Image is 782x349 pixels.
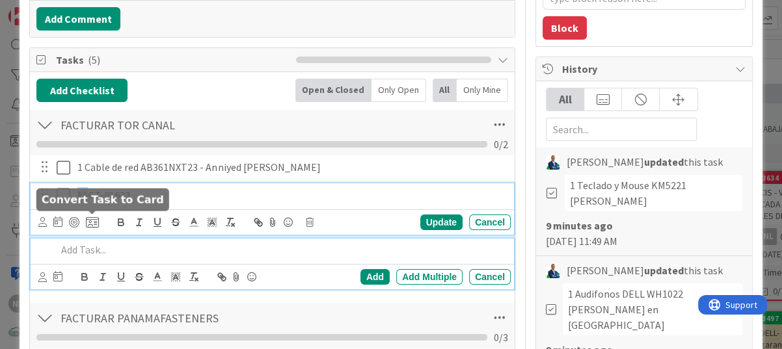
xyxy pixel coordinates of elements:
span: History [562,61,729,77]
div: All [433,79,457,102]
input: Search... [546,118,697,141]
b: updated [644,264,684,277]
div: Update [420,214,463,230]
span: [PERSON_NAME] this task [567,263,723,278]
div: [DATE] 11:49 AM [546,218,742,249]
span: Support [27,2,59,18]
img: GA [546,155,560,170]
input: Add Checklist... [56,306,347,330]
span: [PERSON_NAME] this task [567,154,723,170]
span: 0 / 2 [494,136,508,152]
div: Only Mine [457,79,508,102]
b: updated [644,155,684,168]
div: Open & Closed [295,79,371,102]
b: 9 minutes ago [546,219,613,232]
div: Cancel [469,214,511,230]
div: All [546,88,584,110]
div: 1 Teclado y Mouse KM5221 [PERSON_NAME] [565,175,742,211]
div: Add Multiple [396,269,463,285]
input: Add Checklist... [56,113,347,136]
span: Tasks [56,52,290,68]
p: 1 Cable de red AB361NXT23 - Anniyed [PERSON_NAME] [77,160,506,175]
span: ( 5 ) [88,53,100,66]
div: Cancel [469,269,511,285]
span: 0 / 3 [494,330,508,345]
button: Block [543,16,587,40]
img: GA [546,264,560,278]
div: Add [360,269,390,285]
div: 1 Audifonos DELL WH1022 [PERSON_NAME] en [GEOGRAPHIC_DATA] [563,283,742,335]
div: Only Open [371,79,426,102]
button: Add Comment [36,7,120,31]
button: Add Checklist [36,79,128,102]
h5: Convert Task to Card [42,193,164,205]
